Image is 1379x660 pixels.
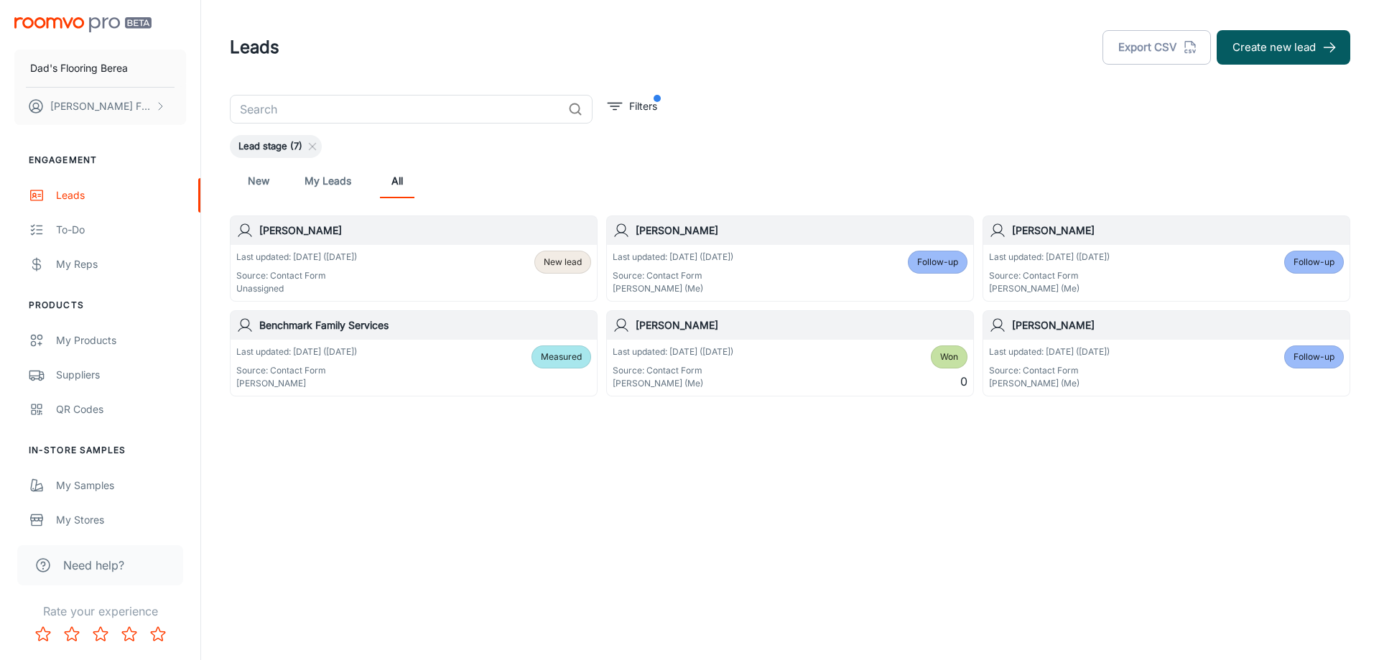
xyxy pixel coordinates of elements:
[629,98,657,114] p: Filters
[604,95,661,118] button: filter
[1012,317,1344,333] h6: [PERSON_NAME]
[983,310,1350,396] a: [PERSON_NAME]Last updated: [DATE] ([DATE])Source: Contact Form[PERSON_NAME] (Me)Follow-up
[236,282,357,295] p: Unassigned
[56,222,186,238] div: To-do
[241,164,276,198] a: New
[989,377,1110,390] p: [PERSON_NAME] (Me)
[917,256,958,269] span: Follow-up
[989,251,1110,264] p: Last updated: [DATE] ([DATE])
[613,377,733,390] p: [PERSON_NAME] (Me)
[606,215,974,302] a: [PERSON_NAME]Last updated: [DATE] ([DATE])Source: Contact Form[PERSON_NAME] (Me)Follow-up
[230,139,311,154] span: Lead stage (7)
[983,215,1350,302] a: [PERSON_NAME]Last updated: [DATE] ([DATE])Source: Contact Form[PERSON_NAME] (Me)Follow-up
[14,17,152,32] img: Roomvo PRO Beta
[1294,256,1334,269] span: Follow-up
[989,364,1110,377] p: Source: Contact Form
[989,345,1110,358] p: Last updated: [DATE] ([DATE])
[230,34,279,60] h1: Leads
[56,187,186,203] div: Leads
[541,350,582,363] span: Measured
[236,269,357,282] p: Source: Contact Form
[50,98,152,114] p: [PERSON_NAME] Franklin
[606,310,974,396] a: [PERSON_NAME]Last updated: [DATE] ([DATE])Source: Contact Form[PERSON_NAME] (Me)Won0
[30,60,128,76] p: Dad's Flooring Berea
[931,345,967,390] div: 0
[56,256,186,272] div: My Reps
[56,478,186,493] div: My Samples
[989,282,1110,295] p: [PERSON_NAME] (Me)
[1102,30,1211,65] button: Export CSV
[230,310,598,396] a: Benchmark Family ServicesLast updated: [DATE] ([DATE])Source: Contact Form[PERSON_NAME]Measured
[230,135,322,158] div: Lead stage (7)
[544,256,582,269] span: New lead
[259,223,591,238] h6: [PERSON_NAME]
[56,333,186,348] div: My Products
[236,251,357,264] p: Last updated: [DATE] ([DATE])
[613,345,733,358] p: Last updated: [DATE] ([DATE])
[236,377,357,390] p: [PERSON_NAME]
[56,367,186,383] div: Suppliers
[305,164,351,198] a: My Leads
[56,401,186,417] div: QR Codes
[613,251,733,264] p: Last updated: [DATE] ([DATE])
[236,364,357,377] p: Source: Contact Form
[1217,30,1350,65] button: Create new lead
[259,317,591,333] h6: Benchmark Family Services
[236,345,357,358] p: Last updated: [DATE] ([DATE])
[380,164,414,198] a: All
[14,88,186,125] button: [PERSON_NAME] Franklin
[989,269,1110,282] p: Source: Contact Form
[230,95,562,124] input: Search
[940,350,958,363] span: Won
[230,215,598,302] a: [PERSON_NAME]Last updated: [DATE] ([DATE])Source: Contact FormUnassignedNew lead
[14,50,186,87] button: Dad's Flooring Berea
[1012,223,1344,238] h6: [PERSON_NAME]
[613,282,733,295] p: [PERSON_NAME] (Me)
[613,364,733,377] p: Source: Contact Form
[1294,350,1334,363] span: Follow-up
[613,269,733,282] p: Source: Contact Form
[636,223,967,238] h6: [PERSON_NAME]
[636,317,967,333] h6: [PERSON_NAME]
